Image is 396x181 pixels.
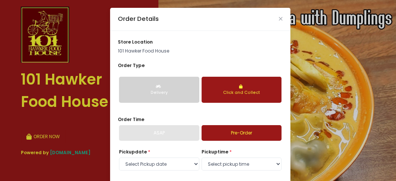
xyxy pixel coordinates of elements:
[119,149,147,155] span: Pickup date
[206,90,277,96] div: Click and Collect
[118,39,153,45] span: store location
[279,17,283,21] button: Close
[118,15,159,24] div: Order Details
[118,116,144,123] span: Order Time
[202,149,228,155] span: pickup time
[118,48,283,54] p: 101 Hawker Food House
[124,90,194,96] div: Delivery
[202,77,282,103] button: Click and Collect
[119,77,199,103] button: Delivery
[118,62,145,69] span: Order Type
[202,125,282,141] a: Pre-Order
